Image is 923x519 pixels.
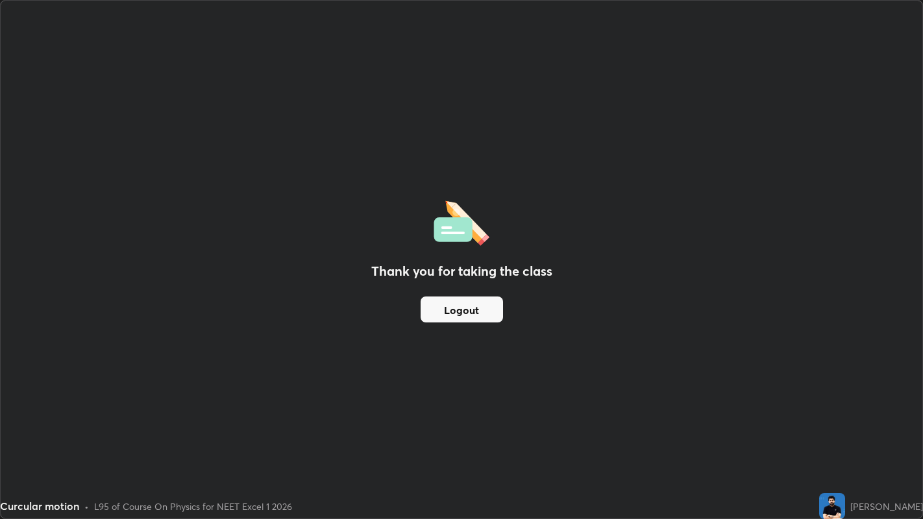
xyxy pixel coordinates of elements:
[94,500,292,513] div: L95 of Course On Physics for NEET Excel 1 2026
[84,500,89,513] div: •
[850,500,923,513] div: [PERSON_NAME]
[421,296,503,322] button: Logout
[434,197,489,246] img: offlineFeedback.1438e8b3.svg
[819,493,845,519] img: 83a18a2ccf0346ec988349b1c8dfe260.jpg
[371,261,552,281] h2: Thank you for taking the class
